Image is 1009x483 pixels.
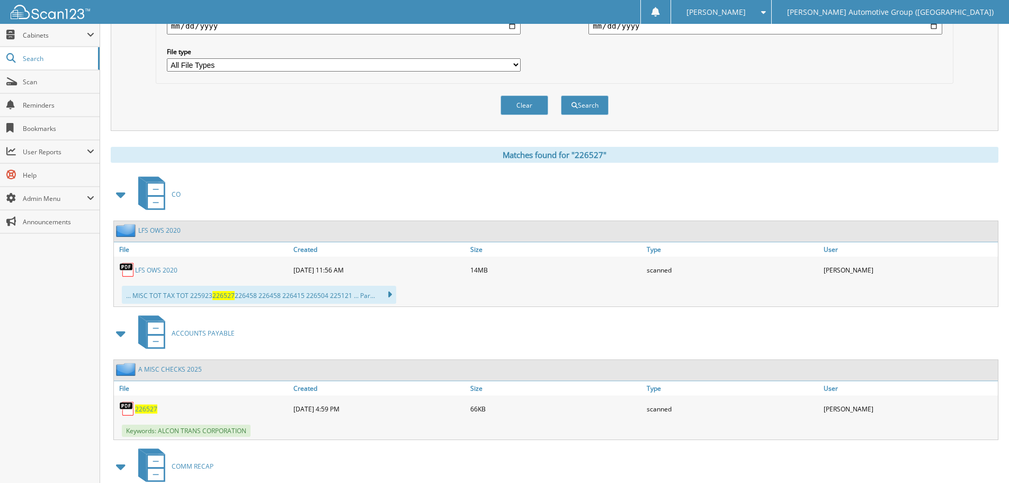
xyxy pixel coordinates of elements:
div: 14MB [468,259,645,280]
div: scanned [644,259,821,280]
a: Created [291,381,468,396]
a: ACCOUNTS PAYABLE [132,312,235,354]
a: User [821,381,998,396]
div: [DATE] 4:59 PM [291,398,468,419]
a: Created [291,242,468,257]
div: [PERSON_NAME] [821,259,998,280]
span: COMM RECAP [172,462,213,471]
span: CO [172,190,181,199]
img: scan123-logo-white.svg [11,5,90,19]
a: A MISC CHECKS 2025 [138,365,202,374]
div: ... MISC TOT TAX TOT 225923 226458 226458 226415 226504 225121 ... Par... [122,286,396,304]
span: 226527 [212,291,235,300]
img: folder2.png [116,363,138,376]
img: PDF.png [119,401,135,417]
a: Type [644,381,821,396]
a: File [114,381,291,396]
a: Size [468,381,645,396]
label: File type [167,47,521,56]
a: Type [644,242,821,257]
input: start [167,17,521,34]
img: folder2.png [116,224,138,237]
input: end [588,17,942,34]
iframe: Chat Widget [956,432,1009,483]
div: [DATE] 11:56 AM [291,259,468,280]
a: LFS OWS 2020 [135,266,177,275]
button: Clear [501,95,548,115]
span: Keywords: ALCON TRANS CORPORATION [122,425,251,437]
span: User Reports [23,147,87,156]
span: ACCOUNTS PAYABLE [172,329,235,338]
span: Reminders [23,101,94,110]
span: Scan [23,77,94,86]
a: LFS OWS 2020 [138,226,181,235]
span: Announcements [23,217,94,226]
span: [PERSON_NAME] Automotive Group ([GEOGRAPHIC_DATA]) [787,9,994,15]
button: Search [561,95,609,115]
a: 226527 [135,405,157,414]
span: Help [23,171,94,180]
span: Search [23,54,93,63]
a: File [114,242,291,257]
a: CO [132,173,181,215]
a: User [821,242,998,257]
span: Admin Menu [23,194,87,203]
div: 66KB [468,398,645,419]
img: PDF.png [119,262,135,278]
span: Bookmarks [23,124,94,133]
span: [PERSON_NAME] [686,9,746,15]
a: Size [468,242,645,257]
span: Cabinets [23,31,87,40]
div: [PERSON_NAME] [821,398,998,419]
div: Matches found for "226527" [111,147,998,163]
div: scanned [644,398,821,419]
